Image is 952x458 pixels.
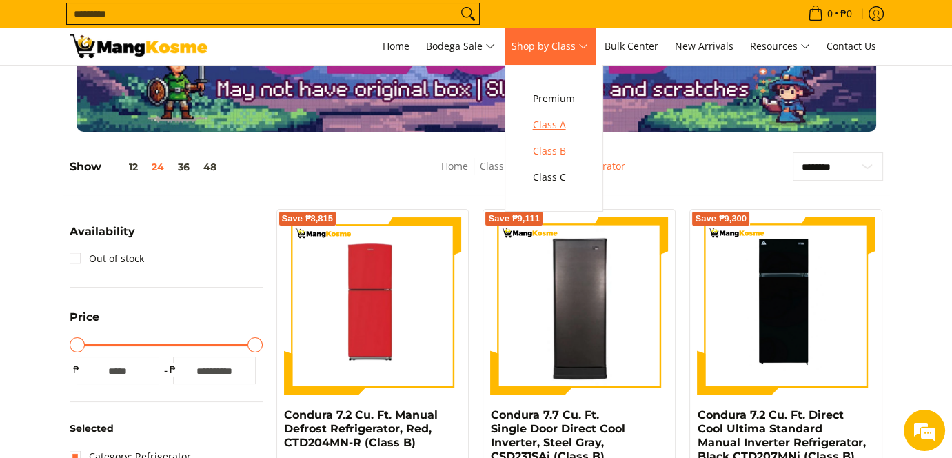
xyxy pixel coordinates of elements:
[695,215,747,223] span: Save ₱9,300
[605,39,658,52] span: Bulk Center
[480,159,513,172] a: Class B
[675,39,733,52] span: New Arrivals
[827,39,876,52] span: Contact Us
[505,28,595,65] a: Shop by Class
[533,117,575,134] span: Class A
[668,28,740,65] a: New Arrivals
[419,28,502,65] a: Bodega Sale
[426,38,495,55] span: Bodega Sale
[70,226,135,237] span: Availability
[697,217,875,395] img: Condura 7.2 Cu. Ft. Direct Cool Ultima Standard Manual Inverter Refrigerator, Black CTD207MNi (Cl...
[526,86,582,112] a: Premium
[820,28,883,65] a: Contact Us
[145,161,171,172] button: 24
[383,39,409,52] span: Home
[488,215,540,223] span: Save ₱9,111
[221,28,883,65] nav: Main Menu
[750,38,810,55] span: Resources
[457,3,479,24] button: Search
[598,28,665,65] a: Bulk Center
[526,164,582,190] a: Class C
[196,161,223,172] button: 48
[72,77,232,95] div: Leave a message
[166,363,180,377] span: ₱
[376,28,416,65] a: Home
[490,219,668,392] img: Condura 7.7 Cu. Ft. Single Door Direct Cool Inverter, Steel Gray, CSD231SAi (Class B)
[7,308,263,357] textarea: Type your message and click 'Submit'
[825,9,835,19] span: 0
[70,34,207,58] img: Class B Class B | Mang Kosme
[441,159,468,172] a: Home
[226,7,259,40] div: Minimize live chat window
[29,139,241,279] span: We are offline. Please leave us a message.
[70,226,135,248] summary: Open
[202,357,250,375] em: Submit
[282,215,334,223] span: Save ₱8,815
[743,28,817,65] a: Resources
[526,138,582,164] a: Class B
[533,90,575,108] span: Premium
[533,143,575,160] span: Class B
[284,408,438,449] a: Condura 7.2 Cu. Ft. Manual Defrost Refrigerator, Red, CTD204MN-R (Class B)
[512,38,588,55] span: Shop by Class
[526,112,582,138] a: Class A
[70,248,144,270] a: Out of stock
[804,6,856,21] span: •
[70,423,263,435] h6: Selected
[70,160,223,174] h5: Show
[344,158,722,189] nav: Breadcrumbs
[171,161,196,172] button: 36
[838,9,854,19] span: ₱0
[70,363,83,377] span: ₱
[70,312,99,333] summary: Open
[284,217,462,395] img: Condura 7.2 Cu. Ft. Manual Defrost Refrigerator, Red, CTD204MN-R (Class B)
[70,312,99,323] span: Price
[533,169,575,186] span: Class C
[101,161,145,172] button: 12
